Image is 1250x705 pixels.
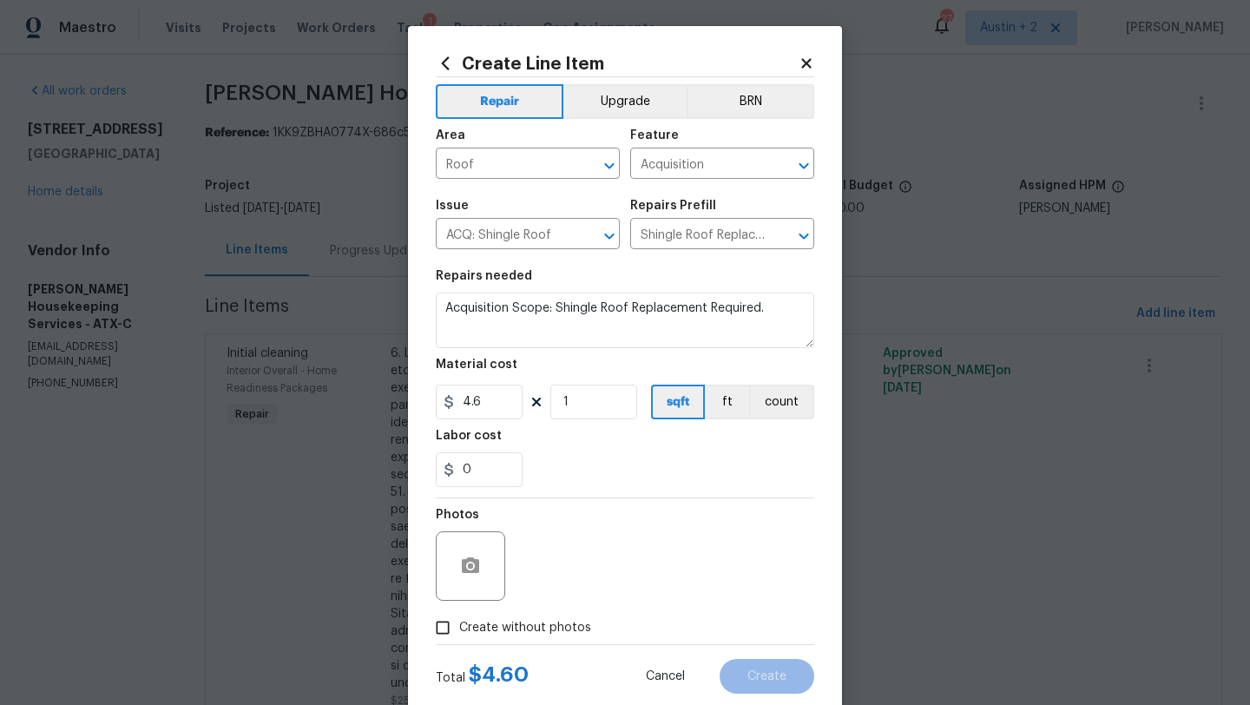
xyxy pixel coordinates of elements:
button: Create [720,659,814,694]
button: ft [705,385,749,419]
textarea: Acquisition Scope: Shingle Roof Replacement Required. [436,293,814,348]
button: Repair [436,84,563,119]
span: $ 4.60 [469,664,529,685]
h5: Photos [436,509,479,521]
button: Open [597,224,622,248]
h2: Create Line Item [436,54,799,73]
button: count [749,385,814,419]
h5: Repairs Prefill [630,200,716,212]
button: Open [792,224,816,248]
button: Cancel [618,659,713,694]
h5: Area [436,129,465,142]
button: Open [792,154,816,178]
h5: Feature [630,129,679,142]
h5: Repairs needed [436,270,532,282]
button: sqft [651,385,705,419]
span: Create without photos [459,619,591,637]
button: Upgrade [563,84,687,119]
span: Cancel [646,670,685,683]
h5: Material cost [436,359,517,371]
button: Open [597,154,622,178]
h5: Labor cost [436,430,502,442]
div: Total [436,666,529,687]
h5: Issue [436,200,469,212]
span: Create [747,670,786,683]
button: BRN [687,84,814,119]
